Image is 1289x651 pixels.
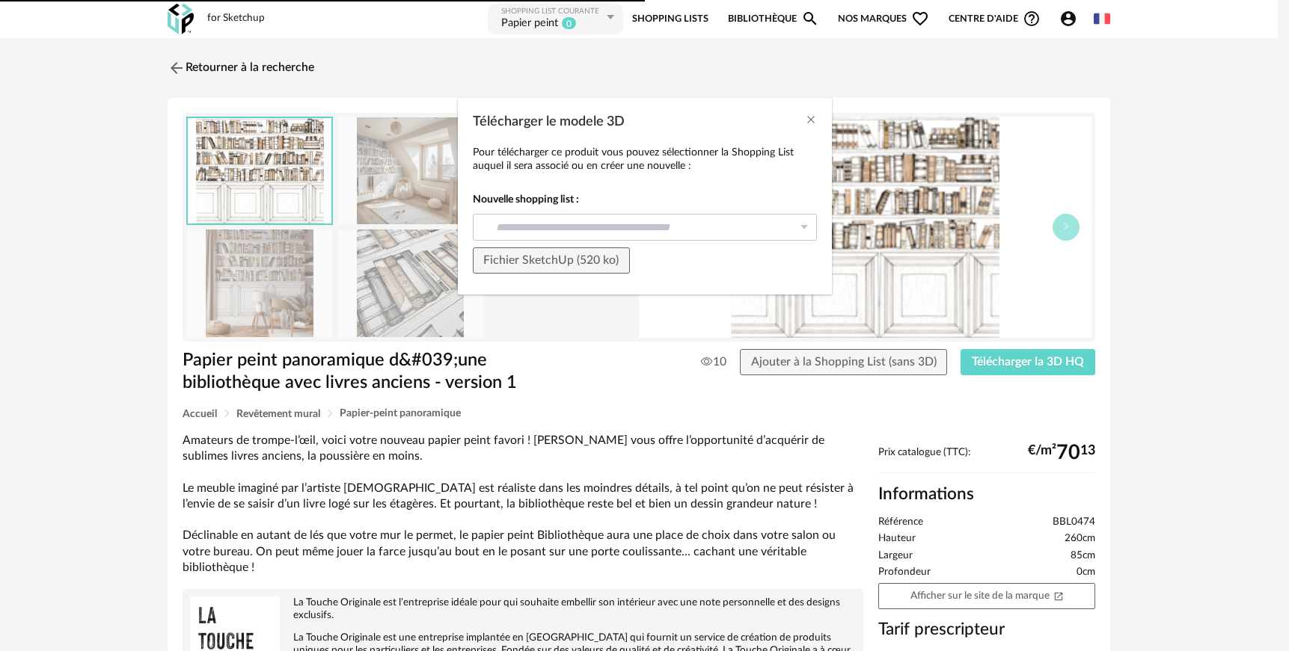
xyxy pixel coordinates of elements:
[473,115,625,129] span: Télécharger le modele 3D
[473,146,817,173] p: Pour télécharger ce produit vous pouvez sélectionner la Shopping List auquel il sera associé ou e...
[473,193,817,206] strong: Nouvelle shopping list :
[483,254,619,266] span: Fichier SketchUp (520 ko)
[473,247,631,274] button: Fichier SketchUp (520 ko)
[805,113,817,129] button: Close
[458,98,832,295] div: Télécharger le modele 3D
